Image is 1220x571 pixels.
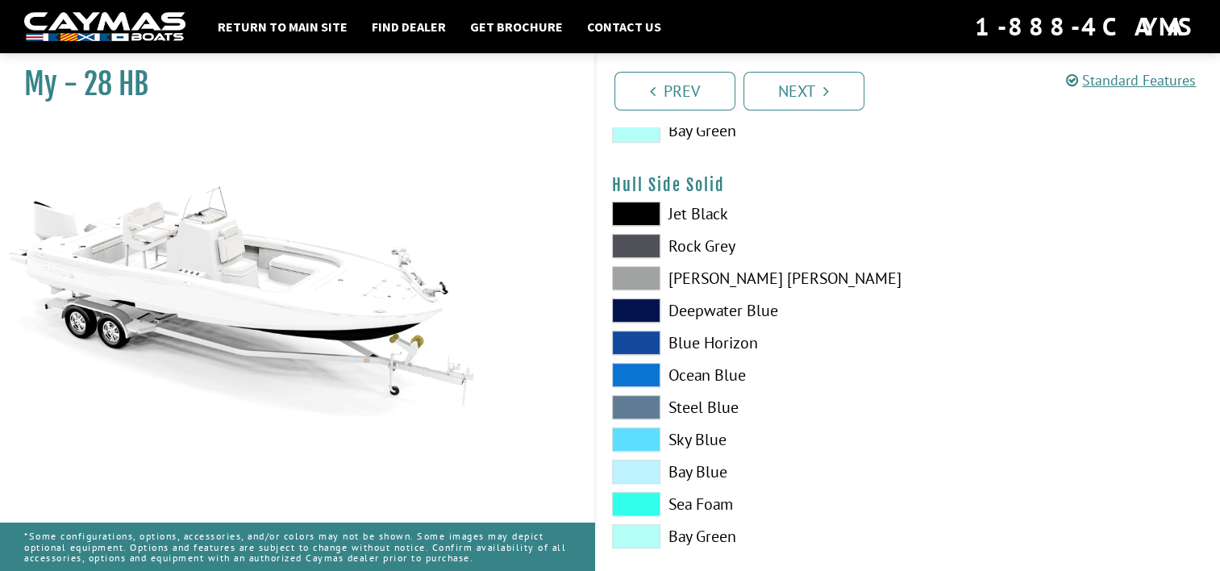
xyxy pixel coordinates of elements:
label: Rock Grey [612,234,892,258]
label: Blue Horizon [612,331,892,355]
label: Jet Black [612,202,892,226]
img: white-logo-c9c8dbefe5ff5ceceb0f0178aa75bf4bb51f6bca0971e226c86eb53dfe498488.png [24,12,185,42]
a: Next [743,72,864,110]
label: Bay Green [612,524,892,548]
a: Find Dealer [364,16,454,37]
a: Prev [614,72,735,110]
label: Bay Blue [612,460,892,484]
label: Deepwater Blue [612,298,892,323]
h4: Hull Side Solid [612,175,1205,195]
a: Get Brochure [462,16,571,37]
label: Sea Foam [612,492,892,516]
div: 1-888-4CAYMAS [975,9,1196,44]
a: Standard Features [1066,71,1196,90]
a: Contact Us [579,16,669,37]
h1: My - 28 HB [24,66,554,102]
p: *Some configurations, options, accessories, and/or colors may not be shown. Some images may depic... [24,523,570,571]
label: Ocean Blue [612,363,892,387]
label: [PERSON_NAME] [PERSON_NAME] [612,266,892,290]
label: Sky Blue [612,427,892,452]
label: Bay Green [612,119,892,143]
a: Return to main site [210,16,356,37]
label: Steel Blue [612,395,892,419]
